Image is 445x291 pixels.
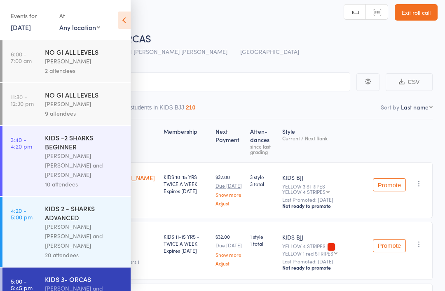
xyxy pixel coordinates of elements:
[247,123,279,158] div: Atten­dances
[282,184,366,194] div: YELLOW 3 STRIPES
[212,123,247,158] div: Next Payment
[373,239,406,252] button: Promote
[45,222,124,250] div: [PERSON_NAME] [PERSON_NAME] and [PERSON_NAME]
[11,136,32,149] time: 3:40 - 4:20 pm
[74,47,227,56] span: [PERSON_NAME] and [PERSON_NAME] [PERSON_NAME]
[11,93,34,107] time: 11:30 - 12:30 pm
[11,207,33,220] time: 4:20 - 5:00 pm
[401,103,429,111] div: Last name
[11,51,32,64] time: 6:00 - 7:00 am
[164,247,209,254] div: Expires [DATE]
[250,240,276,247] span: 1 total
[45,90,124,99] div: NO GI ALL LEVELS
[381,103,399,111] label: Sort by
[45,99,124,109] div: [PERSON_NAME]
[282,243,366,256] div: YELLOW 4 STRIPES
[250,180,276,187] span: 3 total
[11,23,31,32] a: [DATE]
[45,109,124,118] div: 9 attendees
[215,173,244,206] div: $32.00
[45,250,124,260] div: 20 attendees
[282,197,366,203] small: Last Promoted: [DATE]
[282,264,366,271] div: Not ready to promote
[45,133,124,151] div: KIDS -2 SHARKS BEGINNER
[164,233,209,254] div: KIDS 11-15 YRS - TWICE A WEEK
[250,173,276,180] span: 3 style
[45,204,124,222] div: KIDS 2 - SHARKS ADVANCED
[59,9,100,23] div: At
[240,47,299,56] span: [GEOGRAPHIC_DATA]
[2,126,131,196] a: 3:40 -4:20 pmKIDS -2 SHARKS BEGINNER[PERSON_NAME] [PERSON_NAME] and [PERSON_NAME]10 attendees
[215,233,244,265] div: $32.00
[282,233,366,241] div: KIDS BJJ
[164,187,209,194] div: Expires [DATE]
[373,178,406,191] button: Promote
[11,278,33,291] time: 5:00 - 5:45 pm
[215,252,244,257] a: Show more
[250,233,276,240] span: 1 style
[282,203,366,209] div: Not ready to promote
[45,47,124,56] div: NO GI ALL LEVELS
[12,72,350,91] input: Search by name
[186,104,195,111] div: 210
[282,135,366,141] div: Current / Next Rank
[250,144,276,154] div: since last grading
[215,183,244,189] small: Due [DATE]
[2,197,131,267] a: 4:20 -5:00 pmKIDS 2 - SHARKS ADVANCED[PERSON_NAME] [PERSON_NAME] and [PERSON_NAME]20 attendees
[282,251,333,256] div: YELLOW 1 red STRIPES
[215,261,244,266] a: Adjust
[215,192,244,197] a: Show more
[2,40,131,82] a: 6:00 -7:00 amNO GI ALL LEVELS[PERSON_NAME]2 attendees
[279,123,370,158] div: Style
[282,258,366,264] small: Last Promoted: [DATE]
[45,56,124,66] div: [PERSON_NAME]
[2,83,131,125] a: 11:30 -12:30 pmNO GI ALL LEVELS[PERSON_NAME]9 attendees
[45,275,124,284] div: KIDS 3- ORCAS
[282,173,366,182] div: KIDS BJJ
[45,179,124,189] div: 10 attendees
[215,242,244,248] small: Due [DATE]
[215,200,244,206] a: Adjust
[114,100,196,119] button: Other students in KIDS BJJ210
[11,9,51,23] div: Events for
[395,4,438,21] a: Exit roll call
[164,173,209,194] div: KIDS 10-15 YRS - TWICE A WEEK
[160,123,212,158] div: Membership
[59,23,100,32] div: Any location
[45,151,124,179] div: [PERSON_NAME] [PERSON_NAME] and [PERSON_NAME]
[386,73,433,91] button: CSV
[45,66,124,75] div: 2 attendees
[282,189,326,194] div: YELLOW 4 STRIPES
